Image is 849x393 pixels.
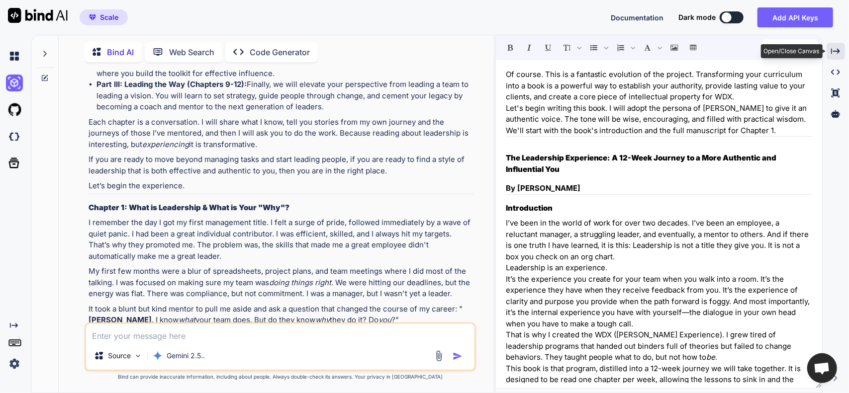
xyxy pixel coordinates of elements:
[96,79,247,89] strong: Part III: Leading the Way (Chapters 9-12):
[378,315,391,324] em: you
[6,75,23,91] img: ai-studio
[8,8,68,23] img: Bind AI
[506,274,812,330] p: It’s the experience you create for your team when you walk into a room. It’s the experience they ...
[433,350,445,362] img: attachment
[761,44,823,58] div: Open/Close Canvas
[612,39,638,56] span: Insert Ordered List
[85,373,476,381] p: Bind can provide inaccurate information, including about people. Always double-check its answers....
[665,39,683,56] span: Insert Image
[315,315,330,324] em: why
[134,352,142,360] img: Pick Models
[6,355,23,372] img: settings
[100,12,118,22] span: Scale
[179,315,195,324] em: what
[142,140,189,149] em: experiencing
[501,39,519,56] span: Bold
[167,351,205,361] p: Gemini 2.5..
[520,39,538,56] span: Italic
[779,43,796,53] p: Copy
[611,13,663,22] span: Documentation
[80,9,128,25] button: premiumScale
[250,46,310,58] p: Code Generator
[506,183,580,193] strong: By [PERSON_NAME]
[506,153,777,174] strong: The Leadership Experience: A 12-Week Journey to a More Authentic and Influential You
[6,101,23,118] img: githubLight
[89,117,474,151] p: Each chapter is a conversation. I will share what I know, tell you stories from my own journey an...
[506,69,812,103] p: Of course. This is a fantastic evolution of the project. Transforming your curriculum into a book...
[453,351,463,361] img: icon
[506,218,812,262] p: I’ve been in the world of work for over two decades. I’ve been an employee, a reluctant manager, ...
[96,79,474,113] li: Finally, we will elevate your perspective from leading a team to leading a vision. You will learn...
[107,46,134,58] p: Bind AI
[506,262,812,274] p: Leadership is an experience.
[269,278,331,287] em: doing things right
[108,351,131,361] p: Source
[506,329,812,363] p: That is why I created the WDX ([PERSON_NAME] Experience). I grew tired of leadership programs tha...
[89,217,474,262] p: I remember the day I got my first management title. I felt a surge of pride, followed immediately...
[89,315,152,324] strong: [PERSON_NAME]
[506,103,812,137] p: Let's begin writing this book. I will adopt the persona of [PERSON_NAME] to give it an authentic ...
[707,352,716,362] em: be
[89,180,474,192] p: Let’s begin the experience.
[611,12,663,23] button: Documentation
[757,7,833,27] button: Add API Keys
[169,46,214,58] p: Web Search
[807,353,837,383] a: Open chat
[639,39,664,56] span: Font family
[558,39,584,56] span: Font size
[6,48,23,65] img: chat
[89,266,474,300] p: My first few months were a blur of spreadsheets, project plans, and team meetings where I did mos...
[89,14,96,20] img: premium
[506,203,553,213] strong: Introduction
[153,351,163,361] img: Gemini 2.5 Pro
[678,12,716,22] span: Dark mode
[89,304,474,326] p: It took a blunt but kind mentor to pull me aside and ask a question that changed the course of my...
[585,39,611,56] span: Insert Unordered List
[539,39,557,56] span: Underline
[684,39,702,56] span: Insert table
[6,128,23,145] img: darkCloudIdeIcon
[89,203,289,212] strong: Chapter 1: What is Leadership & What is Your "Why"?
[89,154,474,176] p: If you are ready to move beyond managing tasks and start leading people, if you are ready to find...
